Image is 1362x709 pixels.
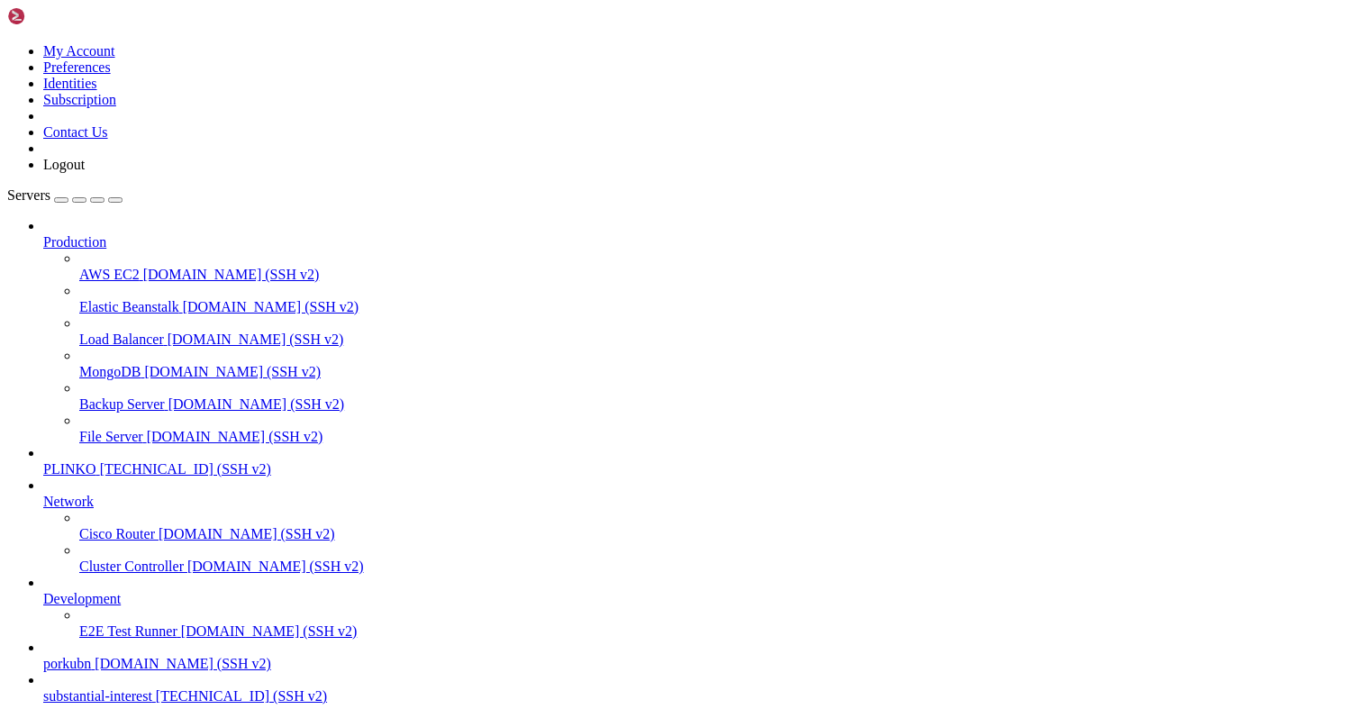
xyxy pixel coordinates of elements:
a: Development [43,591,1355,607]
a: File Server [DOMAIN_NAME] (SSH v2) [79,429,1355,445]
span: Elastic Beanstalk [79,299,179,314]
li: Network [43,477,1355,575]
a: substantial-interest [TECHNICAL_ID] (SSH v2) [43,688,1355,704]
span: substantial-interest [43,688,152,704]
span: [TECHNICAL_ID] (SSH v2) [100,461,271,477]
span: [DOMAIN_NAME] (SSH v2) [144,364,321,379]
li: E2E Test Runner [DOMAIN_NAME] (SSH v2) [79,607,1355,640]
li: Backup Server [DOMAIN_NAME] (SSH v2) [79,380,1355,413]
span: Load Balancer [79,332,164,347]
a: AWS EC2 [DOMAIN_NAME] (SSH v2) [79,267,1355,283]
span: Cluster Controller [79,559,184,574]
li: PLINKO [TECHNICAL_ID] (SSH v2) [43,445,1355,477]
li: Cisco Router [DOMAIN_NAME] (SSH v2) [79,510,1355,542]
a: Cisco Router [DOMAIN_NAME] (SSH v2) [79,526,1355,542]
li: Cluster Controller [DOMAIN_NAME] (SSH v2) [79,542,1355,575]
li: Production [43,218,1355,445]
a: Production [43,234,1355,250]
span: Production [43,234,106,250]
span: [DOMAIN_NAME] (SSH v2) [181,623,358,639]
a: porkubn [DOMAIN_NAME] (SSH v2) [43,656,1355,672]
li: Load Balancer [DOMAIN_NAME] (SSH v2) [79,315,1355,348]
span: [DOMAIN_NAME] (SSH v2) [95,656,271,671]
li: AWS EC2 [DOMAIN_NAME] (SSH v2) [79,250,1355,283]
span: MongoDB [79,364,141,379]
span: [DOMAIN_NAME] (SSH v2) [183,299,359,314]
span: E2E Test Runner [79,623,177,639]
a: My Account [43,43,115,59]
a: MongoDB [DOMAIN_NAME] (SSH v2) [79,364,1355,380]
span: AWS EC2 [79,267,140,282]
li: substantial-interest [TECHNICAL_ID] (SSH v2) [43,672,1355,704]
span: porkubn [43,656,91,671]
span: Backup Server [79,396,165,412]
li: MongoDB [DOMAIN_NAME] (SSH v2) [79,348,1355,380]
span: [TECHNICAL_ID] (SSH v2) [156,688,327,704]
a: Preferences [43,59,111,75]
a: Load Balancer [DOMAIN_NAME] (SSH v2) [79,332,1355,348]
span: Cisco Router [79,526,155,541]
a: Cluster Controller [DOMAIN_NAME] (SSH v2) [79,559,1355,575]
a: Servers [7,187,123,203]
span: [DOMAIN_NAME] (SSH v2) [143,267,320,282]
span: File Server [79,429,143,444]
li: File Server [DOMAIN_NAME] (SSH v2) [79,413,1355,445]
span: [DOMAIN_NAME] (SSH v2) [147,429,323,444]
img: Shellngn [7,7,111,25]
a: PLINKO [TECHNICAL_ID] (SSH v2) [43,461,1355,477]
a: Elastic Beanstalk [DOMAIN_NAME] (SSH v2) [79,299,1355,315]
span: PLINKO [43,461,96,477]
a: Identities [43,76,97,91]
span: [DOMAIN_NAME] (SSH v2) [168,396,345,412]
span: [DOMAIN_NAME] (SSH v2) [168,332,344,347]
a: Backup Server [DOMAIN_NAME] (SSH v2) [79,396,1355,413]
span: [DOMAIN_NAME] (SSH v2) [187,559,364,574]
a: Subscription [43,92,116,107]
a: E2E Test Runner [DOMAIN_NAME] (SSH v2) [79,623,1355,640]
a: Network [43,494,1355,510]
a: Contact Us [43,124,108,140]
li: Development [43,575,1355,640]
li: Elastic Beanstalk [DOMAIN_NAME] (SSH v2) [79,283,1355,315]
li: porkubn [DOMAIN_NAME] (SSH v2) [43,640,1355,672]
span: [DOMAIN_NAME] (SSH v2) [159,526,335,541]
span: Network [43,494,94,509]
a: Logout [43,157,85,172]
span: Development [43,591,121,606]
span: Servers [7,187,50,203]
